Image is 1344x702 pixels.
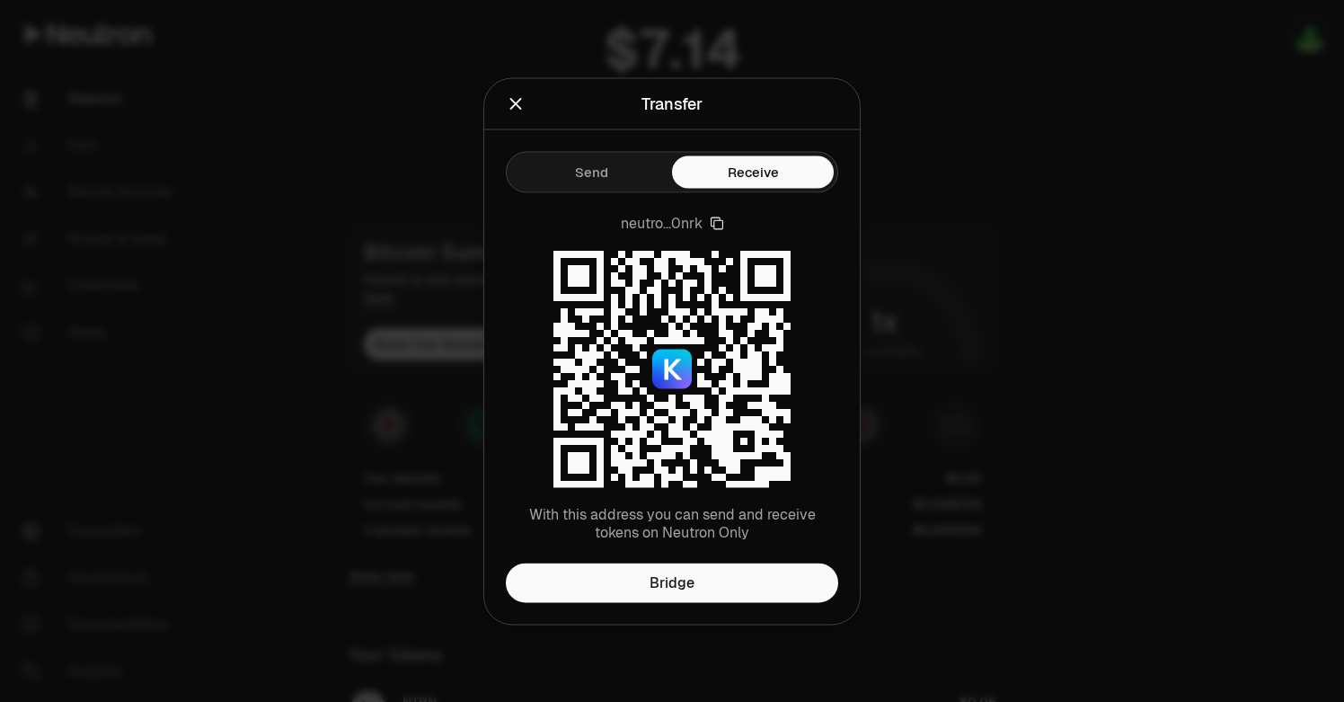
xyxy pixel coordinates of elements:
button: Close [506,91,526,116]
div: Transfer [641,91,703,116]
button: Send [510,156,672,188]
p: With this address you can send and receive tokens on Neutron Only [506,505,838,541]
span: neutro...0nrk [621,214,703,232]
button: neutro...0nrk [621,214,724,232]
button: Receive [672,156,834,188]
a: Bridge [506,563,838,602]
